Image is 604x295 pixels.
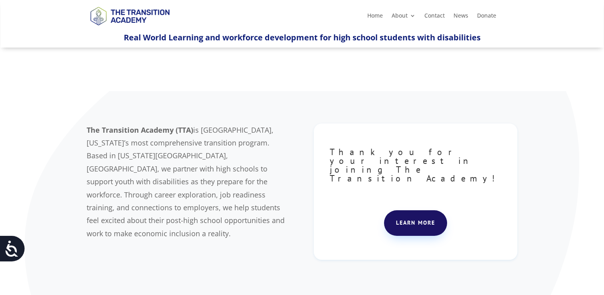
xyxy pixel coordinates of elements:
[87,2,173,30] img: TTA Brand_TTA Primary Logo_Horizontal_Light BG
[367,13,383,22] a: Home
[453,13,468,22] a: News
[87,125,285,238] span: is [GEOGRAPHIC_DATA], [US_STATE]’s most comprehensive transition program. Based in [US_STATE][GEO...
[87,24,173,32] a: Logo-Noticias
[87,125,193,135] b: The Transition Academy (TTA)
[424,13,445,22] a: Contact
[384,210,447,236] a: Learn more
[477,13,496,22] a: Donate
[392,13,416,22] a: About
[330,146,501,184] span: Thank you for your interest in joining The Transition Academy!
[124,32,481,43] span: Real World Learning and workforce development for high school students with disabilities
